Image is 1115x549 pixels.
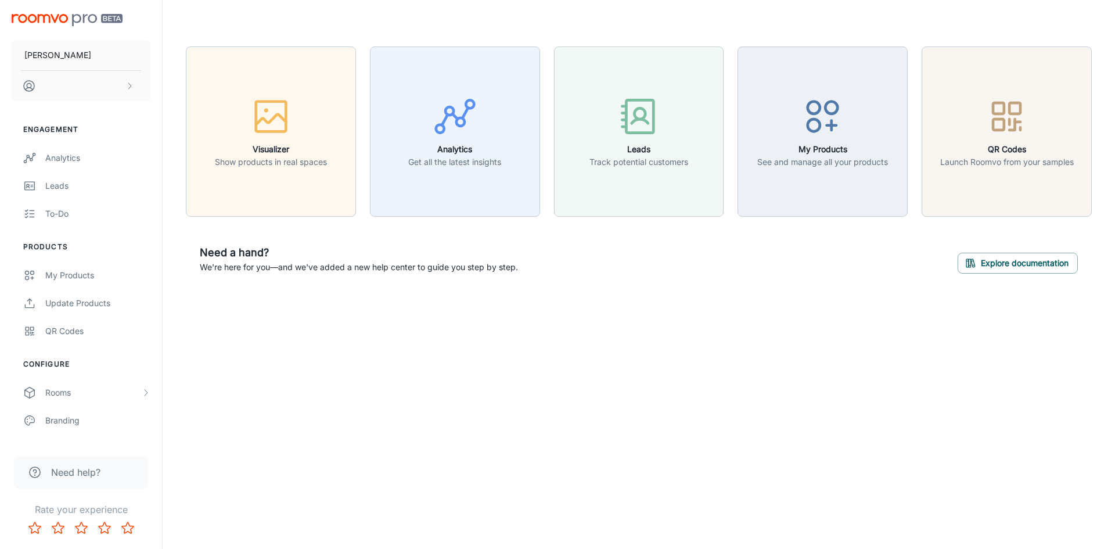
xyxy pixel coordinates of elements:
div: Update Products [45,297,150,310]
button: My ProductsSee and manage all your products [738,46,908,217]
p: We're here for you—and we've added a new help center to guide you step by step. [200,261,518,274]
button: Explore documentation [958,253,1078,274]
img: Roomvo PRO Beta [12,14,123,26]
h6: Leads [589,143,688,156]
p: See and manage all your products [757,156,888,168]
p: Show products in real spaces [215,156,327,168]
a: LeadsTrack potential customers [554,125,724,137]
h6: Need a hand? [200,245,518,261]
p: Launch Roomvo from your samples [940,156,1074,168]
div: Leads [45,180,150,192]
h6: QR Codes [940,143,1074,156]
h6: Visualizer [215,143,327,156]
button: LeadsTrack potential customers [554,46,724,217]
a: Explore documentation [958,256,1078,268]
button: AnalyticsGet all the latest insights [370,46,540,217]
a: AnalyticsGet all the latest insights [370,125,540,137]
h6: My Products [757,143,888,156]
button: QR CodesLaunch Roomvo from your samples [922,46,1092,217]
p: [PERSON_NAME] [24,49,91,62]
h6: Analytics [408,143,501,156]
div: My Products [45,269,150,282]
div: Analytics [45,152,150,164]
a: My ProductsSee and manage all your products [738,125,908,137]
button: [PERSON_NAME] [12,40,150,70]
a: QR CodesLaunch Roomvo from your samples [922,125,1092,137]
p: Get all the latest insights [408,156,501,168]
div: QR Codes [45,325,150,338]
div: To-do [45,207,150,220]
button: VisualizerShow products in real spaces [186,46,356,217]
p: Track potential customers [589,156,688,168]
